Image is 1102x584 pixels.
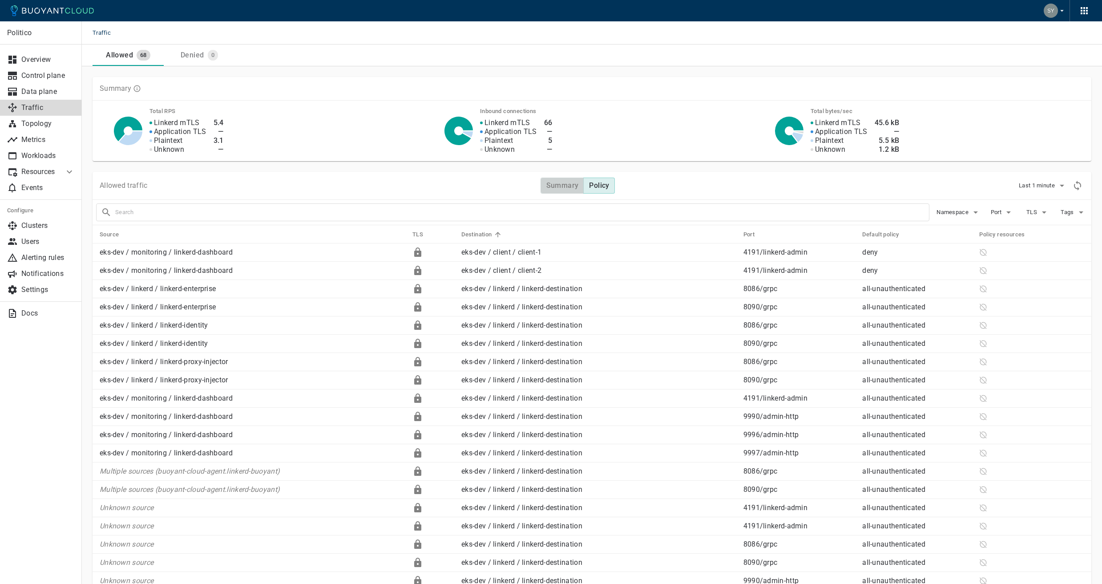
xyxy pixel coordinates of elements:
[461,522,582,530] a: eks-dev / linkerd / linkerd-destination
[412,247,423,258] div: Linkerd mTLS
[1059,206,1088,219] button: Tags
[461,558,582,567] a: eks-dev / linkerd / linkerd-destination
[743,412,856,421] p: 9990 / admin-http
[743,558,856,567] p: 8090 / grpc
[100,467,405,476] p: Multiple sources (buoyant-cloud-agent.linkerd-buoyant)
[743,231,755,238] h5: Port
[862,321,972,330] p: all-unauthenticated
[100,503,405,512] p: Unknown source
[1044,4,1058,18] img: Politico Sysadmins
[93,21,121,45] span: Traffic
[461,284,582,293] a: eks-dev / linkerd / linkerd-destination
[100,284,216,293] a: eks-dev / linkerd / linkerd-enterprise
[154,127,206,136] p: Application TLS
[93,45,164,66] a: Allowed68
[100,357,228,366] a: eks-dev / linkerd / linkerd-proxy-injector
[862,284,972,293] p: all-unauthenticated
[544,145,553,154] h4: —
[100,540,405,549] p: Unknown source
[484,127,537,136] p: Application TLS
[743,357,856,366] p: 8086 / grpc
[461,467,582,475] a: eks-dev / linkerd / linkerd-destination
[743,522,856,531] p: 4191 / linkerd-admin
[100,266,233,275] a: eks-dev / monitoring / linkerd-dashboard
[743,485,856,494] p: 8090 / grpc
[461,540,582,548] a: eks-dev / linkerd / linkerd-destination
[743,339,856,348] p: 8090 / grpc
[412,231,423,238] h5: TLS
[461,339,582,348] a: eks-dev / linkerd / linkerd-destination
[875,118,900,127] h4: 45.6 kB
[461,248,541,256] a: eks-dev / client / client-1
[7,207,75,214] h5: Configure
[100,485,405,494] p: Multiple sources (buoyant-cloud-agent.linkerd-buoyant)
[412,231,435,239] span: TLS
[815,127,868,136] p: Application TLS
[875,145,900,154] h4: 1.2 kB
[100,231,130,239] span: Source
[862,558,972,567] p: all-unauthenticated
[875,136,900,145] h4: 5.5 kB
[936,206,981,219] button: Namespace
[100,558,405,567] p: Unknown source
[100,394,233,402] a: eks-dev / monitoring / linkerd-dashboard
[21,309,75,318] p: Docs
[164,45,235,66] a: Denied0
[875,127,900,136] h4: —
[21,87,75,96] p: Data plane
[21,71,75,80] p: Control plane
[743,376,856,385] p: 8090 / grpc
[100,339,208,348] a: eks-dev / linkerd / linkerd-identity
[7,28,74,37] p: Politico
[461,303,582,311] a: eks-dev / linkerd / linkerd-destination
[988,206,1017,219] button: Port
[100,430,233,439] a: eks-dev / monitoring / linkerd-dashboard
[862,430,972,439] p: all-unauthenticated
[461,412,582,421] a: eks-dev / linkerd / linkerd-destination
[936,209,970,216] span: Namespace
[743,321,856,330] p: 8086 / grpc
[862,522,972,531] p: all-unauthenticated
[21,151,75,160] p: Workloads
[100,412,233,421] a: eks-dev / monitoring / linkerd-dashboard
[461,321,582,329] a: eks-dev / linkerd / linkerd-destination
[21,55,75,64] p: Overview
[484,136,513,145] p: Plaintext
[100,321,208,329] a: eks-dev / linkerd / linkerd-identity
[154,145,184,154] p: Unknown
[541,178,584,194] button: Summary
[743,540,856,549] p: 8086 / grpc
[862,231,899,238] h5: Default policy
[862,503,972,512] p: all-unauthenticated
[862,339,972,348] p: all-unauthenticated
[743,266,856,275] p: 4191 / linkerd-admin
[461,503,582,512] a: eks-dev / linkerd / linkerd-destination
[21,269,75,278] p: Notifications
[100,231,119,238] h5: Source
[862,449,972,458] p: all-unauthenticated
[100,522,405,531] p: Unknown source
[862,303,972,312] p: all-unauthenticated
[21,135,75,144] p: Metrics
[461,376,582,384] a: eks-dev / linkerd / linkerd-destination
[862,376,972,385] p: all-unauthenticated
[208,52,218,59] span: 0
[484,145,515,154] p: Unknown
[100,84,131,93] p: Summary
[979,231,1025,238] h5: Policy resources
[862,540,972,549] p: all-unauthenticated
[1026,209,1039,216] span: TLS
[583,178,614,194] button: Policy
[21,237,75,246] p: Users
[461,357,582,366] a: eks-dev / linkerd / linkerd-destination
[743,248,856,257] p: 4191 / linkerd-admin
[544,127,553,136] h4: —
[743,231,767,239] span: Port
[862,394,972,403] p: all-unauthenticated
[214,145,224,154] h4: —
[743,449,856,458] p: 9997 / admin-http
[743,503,856,512] p: 4191 / linkerd-admin
[979,231,1036,239] span: Policy resources
[461,485,582,494] a: eks-dev / linkerd / linkerd-destination
[461,231,492,238] h5: Destination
